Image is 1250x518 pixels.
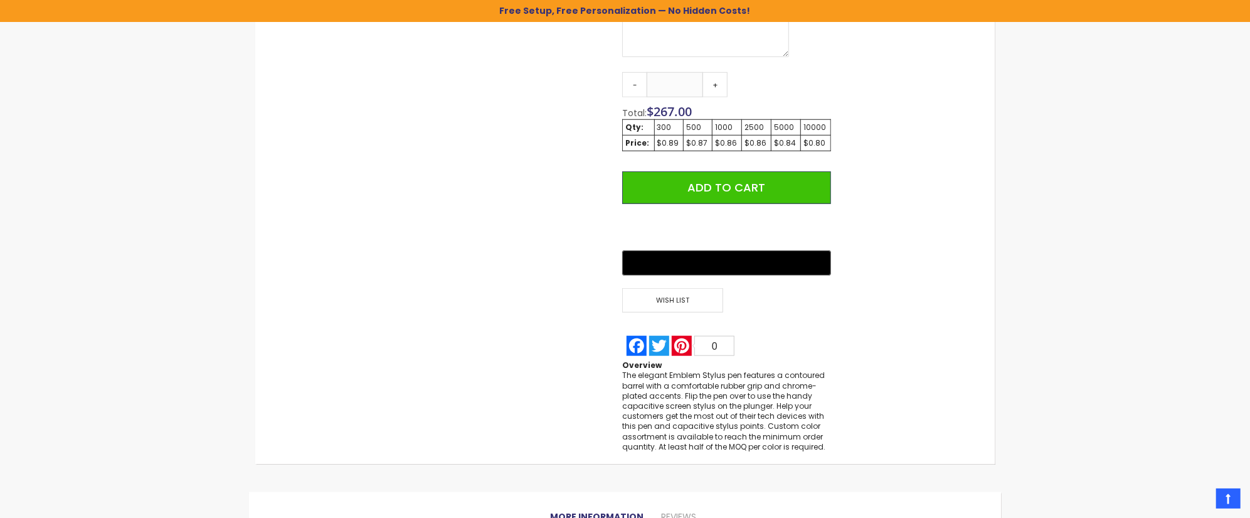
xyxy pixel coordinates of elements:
[647,103,692,120] span: $
[622,72,647,97] a: -
[625,138,649,148] strong: Price:
[625,336,648,356] a: Facebook
[657,122,681,132] div: 300
[774,138,798,148] div: $0.84
[715,122,739,132] div: 1000
[648,336,670,356] a: Twitter
[654,103,692,120] span: 267.00
[622,288,723,313] span: Wish List
[686,138,709,148] div: $0.87
[702,72,728,97] a: +
[622,370,830,452] div: The elegant Emblem Stylus pen features a contoured barrel with a comfortable rubber grip and chro...
[686,122,709,132] div: 500
[622,251,830,276] button: Buy with GPay
[715,138,739,148] div: $0.86
[803,122,828,132] div: 10000
[622,360,662,370] strong: Overview
[622,288,726,313] a: Wish List
[712,341,718,352] span: 0
[688,180,766,195] span: Add to Cart
[1147,484,1250,518] iframe: Reseñas de Clientes en Google
[744,138,768,148] div: $0.86
[803,138,828,148] div: $0.80
[744,122,768,132] div: 2500
[670,336,736,356] a: Pinterest0
[774,122,798,132] div: 5000
[625,122,644,132] strong: Qty:
[622,107,647,119] span: Total:
[622,171,830,204] button: Add to Cart
[622,213,830,242] iframe: PayPal
[657,138,681,148] div: $0.89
